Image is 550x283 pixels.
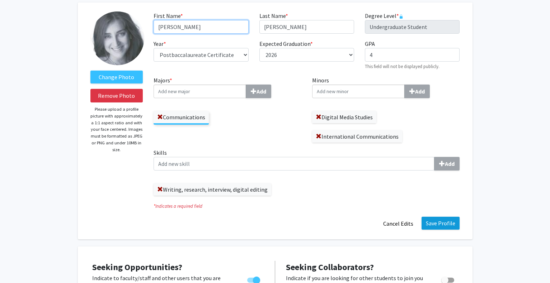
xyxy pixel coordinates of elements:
label: Last Name [259,11,288,20]
button: Remove Photo [90,89,143,102]
label: Writing, research, interview, digital editing [154,183,271,196]
label: Communications [154,111,209,123]
label: Minors [312,76,460,98]
p: Please upload a profile picture with approximately a 1:1 aspect ratio and with your face centered... [90,106,143,153]
label: Degree Level [365,11,403,20]
label: Skills [154,148,460,171]
button: Skills [434,157,460,171]
input: MinorsAdd [312,85,405,98]
label: GPA [365,39,375,48]
input: SkillsAdd [154,157,434,171]
svg: This information is provided and automatically updated by Johns Hopkins University and is not edi... [399,14,403,19]
button: Majors* [246,85,271,98]
label: International Communications [312,130,402,143]
button: Minors [404,85,430,98]
label: Digital Media Studies [312,111,376,123]
button: Save Profile [422,217,460,230]
label: Year [154,39,166,48]
label: ChangeProfile Picture [90,71,143,83]
img: Profile Picture [90,11,144,65]
button: Cancel Edits [379,217,418,230]
span: Seeking Opportunities? [92,262,182,273]
label: First Name [154,11,183,20]
label: Expected Graduation [259,39,313,48]
label: Majors [154,76,301,98]
span: Seeking Collaborators? [286,262,374,273]
input: Majors*Add [154,85,246,98]
iframe: Chat [5,251,30,278]
b: Add [257,88,266,95]
b: Add [445,160,455,167]
b: Add [415,88,425,95]
i: Indicates a required field [154,203,460,210]
small: This field will not be displayed publicly. [365,63,439,69]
